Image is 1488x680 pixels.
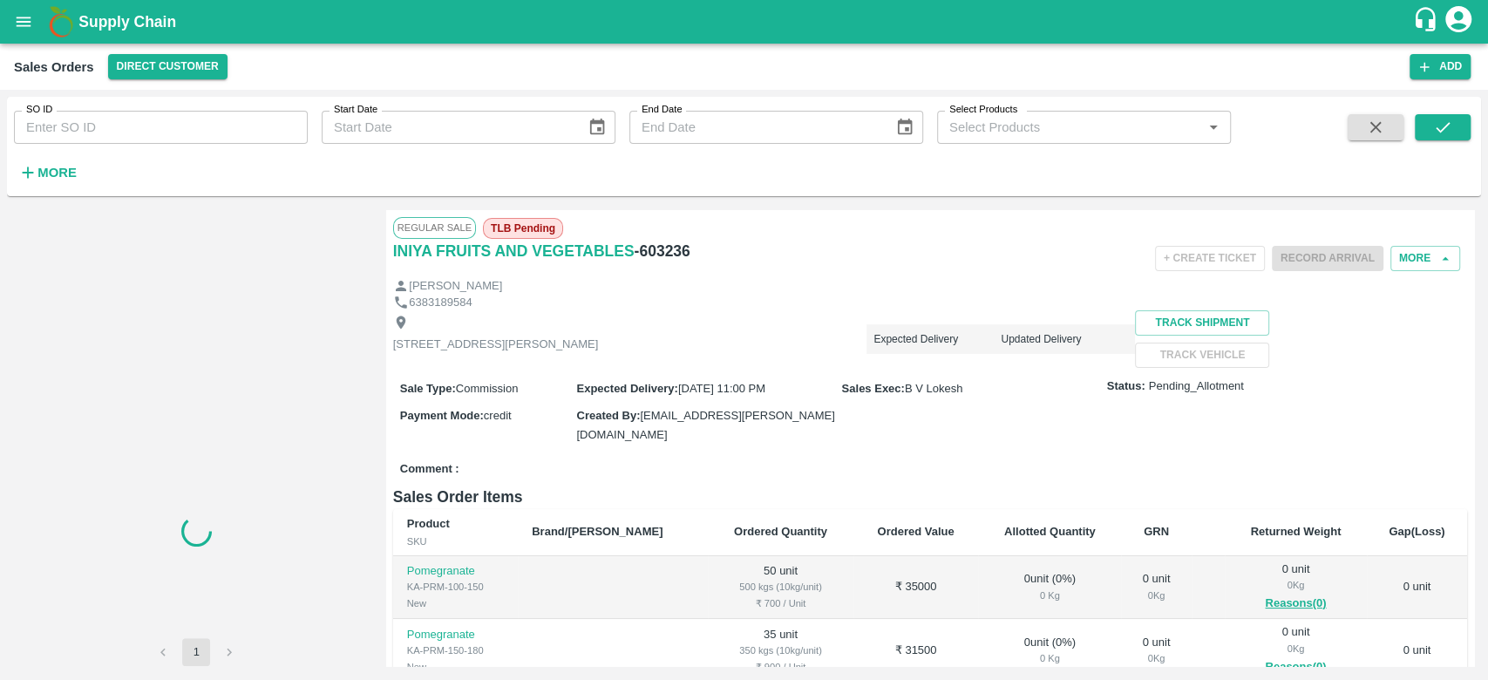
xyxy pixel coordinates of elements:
[409,278,502,295] p: [PERSON_NAME]
[407,595,504,611] div: New
[407,659,504,675] div: New
[1004,525,1096,538] b: Allotted Quantity
[942,116,1197,139] input: Select Products
[1135,571,1178,603] div: 0 unit
[393,337,599,353] p: [STREET_ADDRESS][PERSON_NAME]
[182,638,210,666] button: page 1
[992,588,1107,603] div: 0 Kg
[629,111,881,144] input: End Date
[1001,331,1128,347] p: Updated Delivery
[78,10,1412,34] a: Supply Chain
[3,2,44,42] button: open drawer
[1389,525,1444,538] b: Gap(Loss)
[1443,3,1474,40] div: account of current user
[678,382,765,395] span: [DATE] 11:00 PM
[1144,525,1169,538] b: GRN
[1239,657,1353,677] button: Reasons(0)
[407,517,450,530] b: Product
[734,525,827,538] b: Ordered Quantity
[722,659,839,675] div: ₹ 900 / Unit
[44,4,78,39] img: logo
[37,166,77,180] strong: More
[146,638,246,666] nav: pagination navigation
[949,103,1017,117] label: Select Products
[722,579,839,595] div: 500 kgs (10kg/unit)
[1272,250,1383,264] span: Please dispatch the trip before ending
[393,217,476,238] span: Regular Sale
[407,643,504,658] div: KA-PRM-150-180
[400,382,456,395] label: Sale Type :
[576,382,677,395] label: Expected Delivery :
[1239,594,1353,614] button: Reasons(0)
[108,54,228,79] button: Select DC
[393,239,635,263] a: INIYA FRUITS AND VEGETABLES
[393,485,1467,509] h6: Sales Order Items
[1367,556,1467,620] td: 0 unit
[1410,54,1471,79] button: Add
[1135,588,1178,603] div: 0 Kg
[322,111,574,144] input: Start Date
[722,643,839,658] div: 350 kgs (10kg/unit)
[888,111,921,144] button: Choose date
[877,525,954,538] b: Ordered Value
[1390,246,1460,271] button: More
[483,218,563,239] span: TLB Pending
[873,331,1001,347] p: Expected Delivery
[1251,525,1342,538] b: Returned Weight
[407,563,504,580] p: Pomegranate
[1239,624,1353,677] div: 0 unit
[992,650,1107,666] div: 0 Kg
[14,158,81,187] button: More
[1202,116,1225,139] button: Open
[1135,310,1269,336] button: Track Shipment
[1107,378,1145,395] label: Status:
[407,627,504,643] p: Pomegranate
[722,595,839,611] div: ₹ 700 / Unit
[409,295,472,311] p: 6383189584
[1412,6,1443,37] div: customer-support
[1149,378,1244,395] span: Pending_Allotment
[1239,641,1353,656] div: 0 Kg
[635,239,690,263] h6: - 603236
[576,409,834,441] span: [EMAIL_ADDRESS][PERSON_NAME][DOMAIN_NAME]
[992,571,1107,603] div: 0 unit ( 0 %)
[334,103,377,117] label: Start Date
[456,382,519,395] span: Commission
[14,111,308,144] input: Enter SO ID
[842,382,905,395] label: Sales Exec :
[26,103,52,117] label: SO ID
[484,409,512,422] span: credit
[1135,635,1178,667] div: 0 unit
[992,635,1107,667] div: 0 unit ( 0 %)
[400,409,484,422] label: Payment Mode :
[642,103,682,117] label: End Date
[532,525,662,538] b: Brand/[PERSON_NAME]
[78,13,176,31] b: Supply Chain
[576,409,640,422] label: Created By :
[1239,577,1353,593] div: 0 Kg
[853,556,979,620] td: ₹ 35000
[1135,650,1178,666] div: 0 Kg
[1239,561,1353,614] div: 0 unit
[14,56,94,78] div: Sales Orders
[407,579,504,595] div: KA-PRM-100-150
[708,556,853,620] td: 50 unit
[407,534,504,549] div: SKU
[905,382,963,395] span: B V Lokesh
[400,461,459,478] label: Comment :
[581,111,614,144] button: Choose date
